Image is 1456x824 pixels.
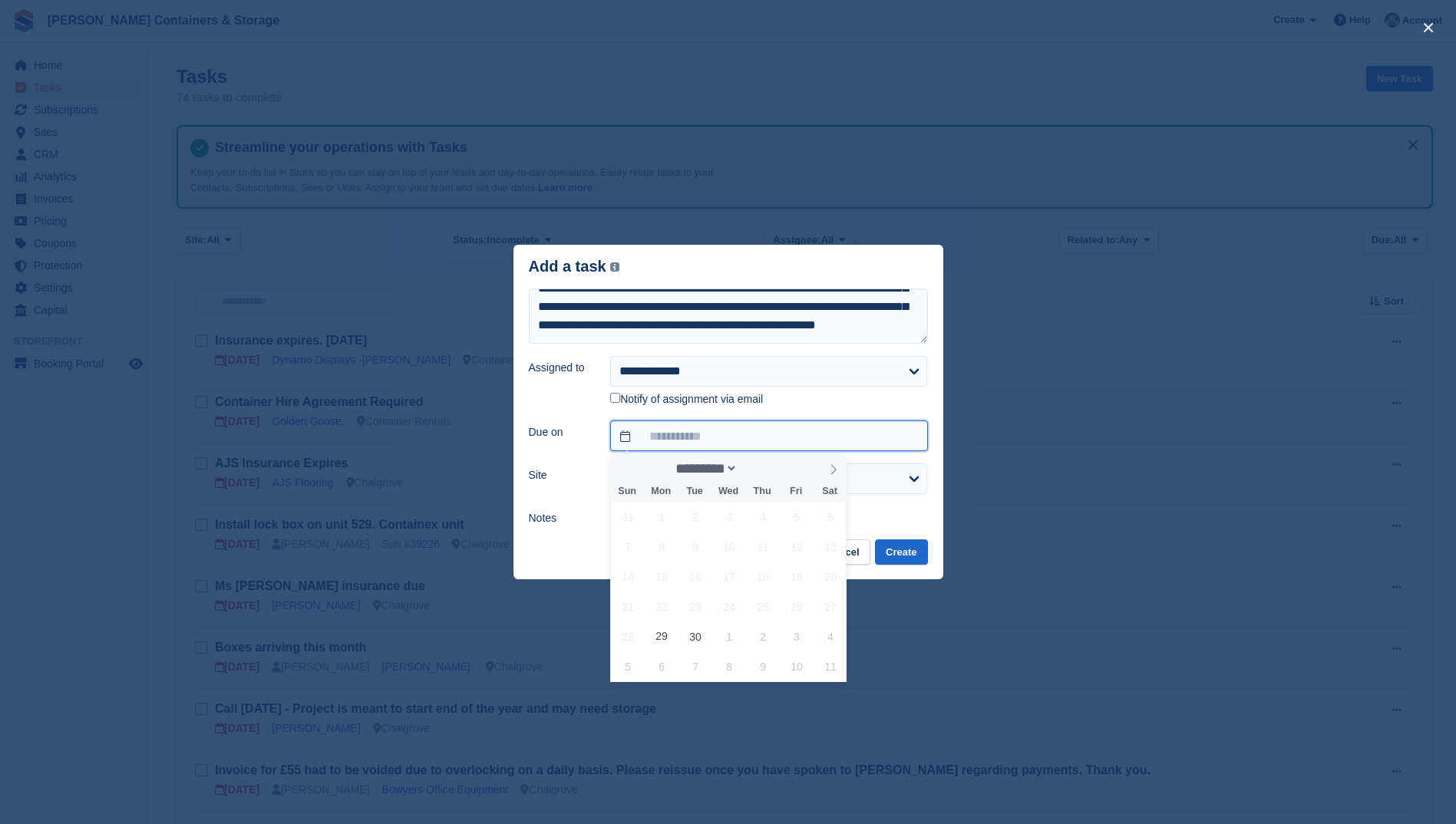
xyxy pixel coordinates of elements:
[1416,15,1441,40] button: close
[711,486,745,496] span: Wed
[779,486,813,496] span: Fri
[745,486,779,496] span: Thu
[815,562,845,592] span: September 20, 2025
[815,651,845,681] span: October 11, 2025
[529,258,620,275] div: Add a task
[610,486,644,496] span: Sun
[681,592,711,621] span: September 23, 2025
[613,502,643,532] span: August 31, 2025
[875,539,927,565] button: Create
[815,592,845,621] span: September 27, 2025
[748,651,778,681] span: October 9, 2025
[715,532,745,562] span: September 10, 2025
[715,562,745,592] span: September 17, 2025
[715,621,745,651] span: October 1, 2025
[748,562,778,592] span: September 18, 2025
[813,486,847,496] span: Sat
[748,502,778,532] span: September 4, 2025
[613,651,643,681] span: October 5, 2025
[715,651,745,681] span: October 8, 2025
[671,460,738,476] select: Month
[715,502,745,532] span: September 3, 2025
[782,562,812,592] span: September 19, 2025
[647,621,677,651] span: September 29, 2025
[815,502,845,532] span: September 6, 2025
[647,502,677,532] span: September 1, 2025
[678,486,711,496] span: Tue
[681,562,711,592] span: September 16, 2025
[782,532,812,562] span: September 12, 2025
[529,510,593,526] label: Notes
[782,592,812,621] span: September 26, 2025
[681,621,711,651] span: September 30, 2025
[782,621,812,651] span: October 3, 2025
[529,360,593,376] label: Assigned to
[644,486,678,496] span: Mon
[748,621,778,651] span: October 2, 2025
[681,532,711,562] span: September 9, 2025
[647,532,677,562] span: September 8, 2025
[681,502,711,532] span: September 2, 2025
[610,262,619,272] img: icon-info-grey-7440780725fd019a000dd9b08b2336e03edf1995a4989e88bcd33f0948082b44.svg
[613,532,643,562] span: September 7, 2025
[782,502,812,532] span: September 5, 2025
[613,562,643,592] span: September 14, 2025
[610,393,763,407] label: Notify of assignment via email
[647,592,677,621] span: September 22, 2025
[613,592,643,621] span: September 21, 2025
[748,532,778,562] span: September 11, 2025
[782,651,812,681] span: October 10, 2025
[613,621,643,651] span: September 28, 2025
[529,467,593,483] label: Site
[715,592,745,621] span: September 24, 2025
[815,621,845,651] span: October 4, 2025
[815,532,845,562] span: September 13, 2025
[610,393,620,403] input: Notify of assignment via email
[647,562,677,592] span: September 15, 2025
[681,651,711,681] span: October 7, 2025
[529,424,593,440] label: Due on
[738,460,786,476] input: Year
[748,592,778,621] span: September 25, 2025
[647,651,677,681] span: October 6, 2025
